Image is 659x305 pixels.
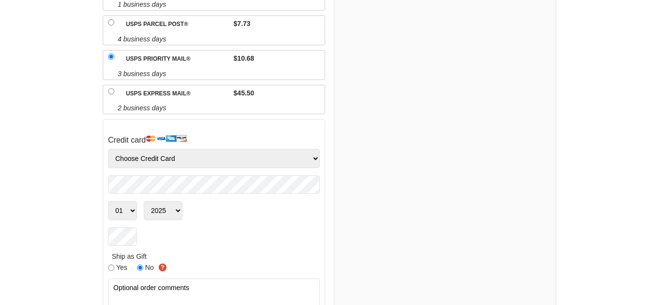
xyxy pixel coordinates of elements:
span: 2 business days [118,102,325,114]
label: Yes [108,264,132,271]
img: sd-cards.gif [146,135,187,143]
h4: Credit card [108,132,320,149]
span: 4 business days [118,33,325,45]
label: Ship as Gift [108,253,147,264]
span: $7.73 [233,18,250,29]
label: USPS Parcel Post® [121,16,232,33]
label: USPS Express Mail® [121,85,232,103]
span: 3 business days [118,68,325,80]
input: No [137,265,143,271]
label: USPS Priority Mail® [121,51,232,68]
label: No [137,264,159,271]
img: Learn more [159,264,166,271]
span: $45.50 [233,87,254,99]
input: Yes [108,265,114,271]
span: $10.68 [233,53,254,64]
